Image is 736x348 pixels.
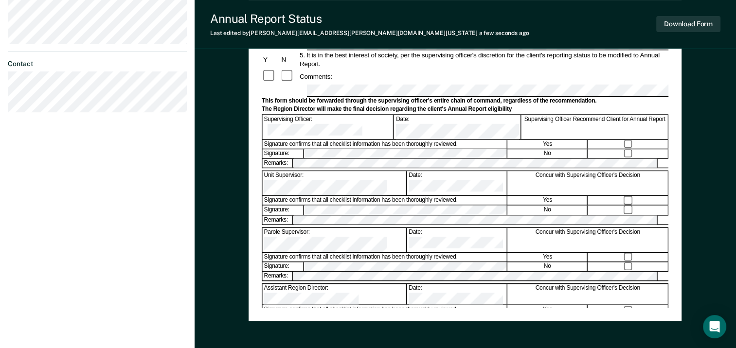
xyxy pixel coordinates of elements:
div: Unit Supervisor: [263,172,407,195]
div: Supervising Officer: [263,115,394,139]
div: Concur with Supervising Officer's Decision [508,172,668,195]
div: Comments: [298,72,334,81]
div: Remarks: [263,159,294,168]
div: This form should be forwarded through the supervising officer's entire chain of command, regardle... [262,98,668,105]
div: Date: [395,115,521,139]
div: Yes [508,253,588,261]
div: 5. It is in the best interest of society, per the supervising officer's discretion for the client... [298,51,668,69]
div: Concur with Supervising Officer's Decision [508,284,668,305]
div: Concur with Supervising Officer's Decision [508,228,668,252]
div: Annual Report Status [210,12,529,26]
button: Download Form [656,16,720,32]
div: Yes [508,306,588,314]
div: Remarks: [263,272,294,280]
div: Signature: [263,262,304,271]
div: N [280,55,298,64]
div: Signature: [263,149,304,158]
div: No [508,262,588,271]
div: Yes [508,139,588,148]
dt: Contact [8,60,187,68]
div: Signature confirms that all checklist information has been thoroughly reviewed. [263,196,507,205]
div: Assistant Region Director: [263,284,407,305]
div: Y [262,55,280,64]
div: Signature: [263,206,304,214]
div: No [508,149,588,158]
div: No [508,206,588,214]
div: The Region Director will make the final decision regarding the client's Annual Report eligibility [262,106,668,114]
div: Date: [407,172,507,195]
div: Supervising Officer Recommend Client for Annual Report [522,115,668,139]
div: Remarks: [263,215,294,224]
span: a few seconds ago [479,30,529,36]
div: Open Intercom Messenger [703,315,726,338]
div: Parole Supervisor: [263,228,407,252]
div: Signature confirms that all checklist information has been thoroughly reviewed. [263,306,507,314]
div: Signature confirms that all checklist information has been thoroughly reviewed. [263,253,507,261]
div: Last edited by [PERSON_NAME][EMAIL_ADDRESS][PERSON_NAME][DOMAIN_NAME][US_STATE] [210,30,529,36]
div: Yes [508,196,588,205]
div: Date: [407,284,507,305]
div: Signature confirms that all checklist information has been thoroughly reviewed. [263,139,507,148]
div: Date: [407,228,507,252]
